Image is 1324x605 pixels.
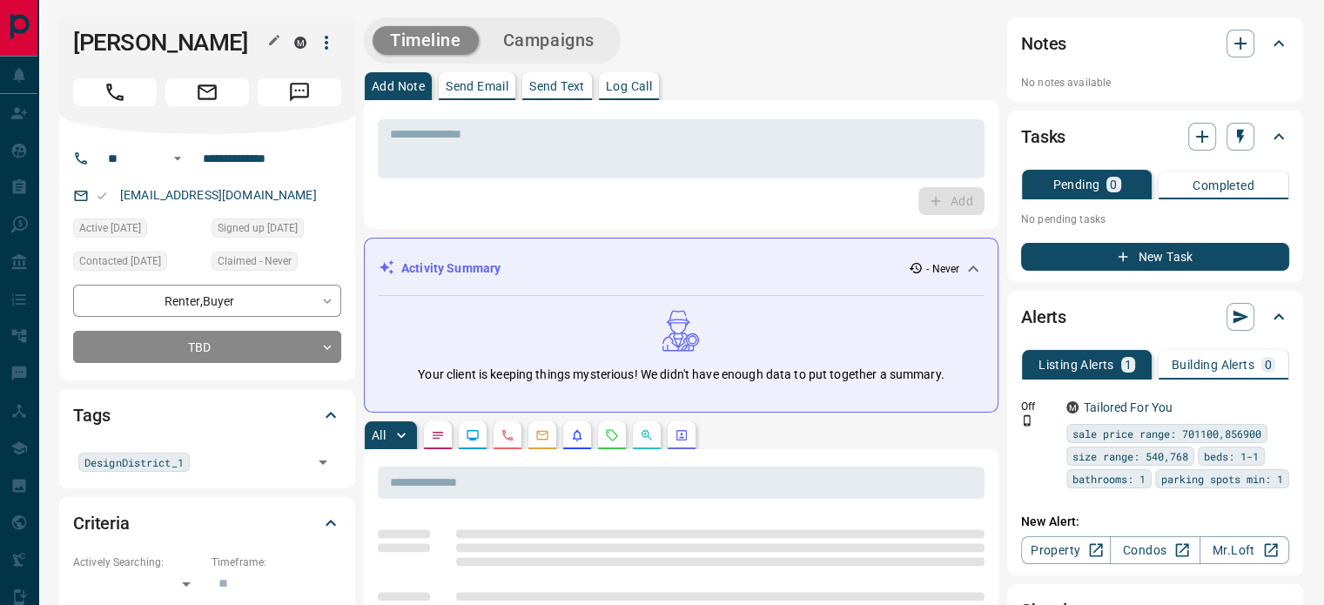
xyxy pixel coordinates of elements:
[167,148,188,169] button: Open
[535,428,549,442] svg: Emails
[79,252,161,270] span: Contacted [DATE]
[1084,400,1173,414] a: Tailored For You
[96,190,108,202] svg: Email Valid
[1021,414,1033,427] svg: Push Notification Only
[1200,536,1289,564] a: Mr.Loft
[605,428,619,442] svg: Requests
[640,428,654,442] svg: Opportunities
[1021,303,1066,331] h2: Alerts
[501,428,514,442] svg: Calls
[431,428,445,442] svg: Notes
[1265,359,1272,371] p: 0
[73,394,341,436] div: Tags
[1021,23,1289,64] div: Notes
[401,259,501,278] p: Activity Summary
[1052,178,1099,191] p: Pending
[212,218,341,243] div: Fri Jul 11 2014
[373,26,479,55] button: Timeline
[1110,536,1200,564] a: Condos
[165,78,249,106] span: Email
[1172,359,1254,371] p: Building Alerts
[1021,123,1065,151] h2: Tasks
[120,188,317,202] a: [EMAIL_ADDRESS][DOMAIN_NAME]
[73,331,341,363] div: TBD
[372,429,386,441] p: All
[212,555,341,570] p: Timeframe:
[446,80,508,92] p: Send Email
[606,80,652,92] p: Log Call
[1161,470,1283,487] span: parking spots min: 1
[73,555,203,570] p: Actively Searching:
[1021,399,1056,414] p: Off
[926,261,959,277] p: - Never
[1021,296,1289,338] div: Alerts
[1021,513,1289,531] p: New Alert:
[1066,401,1079,413] div: mrloft.ca
[675,428,689,442] svg: Agent Actions
[73,252,203,276] div: Fri Dec 16 2022
[372,80,425,92] p: Add Note
[1072,447,1188,465] span: size range: 540,768
[570,428,584,442] svg: Listing Alerts
[1072,425,1261,442] span: sale price range: 701100,856900
[418,366,944,384] p: Your client is keeping things mysterious! We didn't have enough data to put together a summary.
[1021,206,1289,232] p: No pending tasks
[73,218,203,243] div: Fri Dec 16 2022
[529,80,585,92] p: Send Text
[79,219,141,237] span: Active [DATE]
[294,37,306,49] div: mrloft.ca
[84,454,184,471] span: DesignDistrict_1
[73,509,130,537] h2: Criteria
[218,252,292,270] span: Claimed - Never
[379,252,984,285] div: Activity Summary- Never
[1021,243,1289,271] button: New Task
[1021,75,1289,91] p: No notes available
[73,502,341,544] div: Criteria
[218,219,298,237] span: Signed up [DATE]
[1193,179,1254,192] p: Completed
[1021,536,1111,564] a: Property
[1021,116,1289,158] div: Tasks
[466,428,480,442] svg: Lead Browsing Activity
[1204,447,1259,465] span: beds: 1-1
[73,401,110,429] h2: Tags
[1110,178,1117,191] p: 0
[311,450,335,474] button: Open
[73,78,157,106] span: Call
[73,29,268,57] h1: [PERSON_NAME]
[1125,359,1132,371] p: 1
[73,285,341,317] div: Renter , Buyer
[258,78,341,106] span: Message
[1072,470,1146,487] span: bathrooms: 1
[1038,359,1114,371] p: Listing Alerts
[1021,30,1066,57] h2: Notes
[486,26,612,55] button: Campaigns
